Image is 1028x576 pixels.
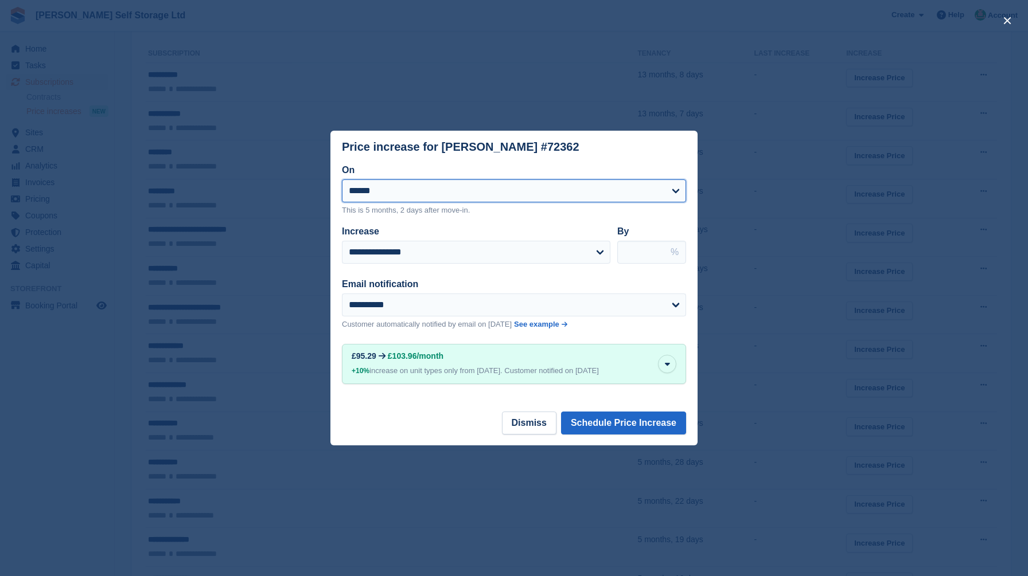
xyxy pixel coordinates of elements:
span: Customer notified on [DATE] [504,366,599,375]
label: Email notification [342,279,418,289]
span: increase on unit types only from [DATE]. [352,366,503,375]
button: Dismiss [502,412,556,434]
p: This is 5 months, 2 days after move-in. [342,205,686,216]
button: Schedule Price Increase [561,412,686,434]
div: £95.29 [352,351,376,361]
span: /month [416,351,443,361]
label: On [342,165,355,175]
div: Price increase for [PERSON_NAME] #72362 [342,140,579,154]
label: Increase [342,226,379,236]
p: Customer automatically notified by email on [DATE] [342,319,512,330]
span: See example [514,320,559,328]
button: close [998,11,1017,30]
label: By [617,226,629,236]
a: See example [514,319,567,330]
div: +10% [352,365,369,377]
span: £103.96 [388,351,417,361]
